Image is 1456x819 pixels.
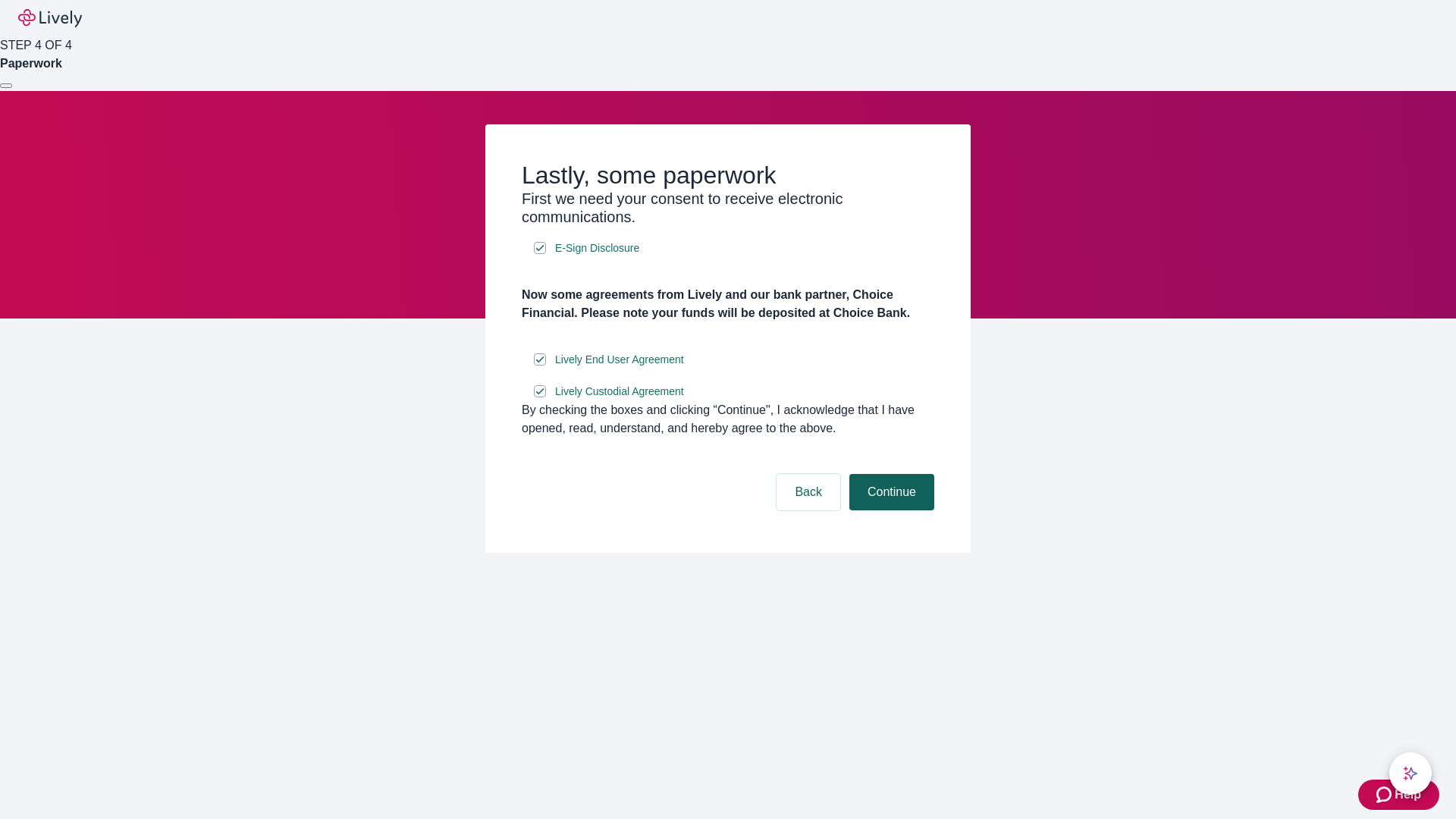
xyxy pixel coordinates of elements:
[1395,786,1421,804] span: Help
[18,9,82,27] img: Lively
[849,474,934,510] button: Continue
[522,161,934,190] h2: Lastly, some paperwork
[1376,786,1395,804] svg: Zendesk support icon
[552,239,642,258] a: e-sign disclosure document
[1358,780,1439,810] button: Zendesk support iconHelp
[522,190,934,226] h3: First we need your consent to receive electronic communications.
[777,474,840,510] button: Back
[1389,752,1432,795] button: chat
[555,240,639,256] span: E-Sign Disclosure
[555,384,684,400] span: Lively Custodial Agreement
[1403,766,1418,781] svg: Lively AI Assistant
[552,350,687,369] a: e-sign disclosure document
[555,352,684,368] span: Lively End User Agreement
[522,286,934,322] h4: Now some agreements from Lively and our bank partner, Choice Financial. Please note your funds wi...
[552,382,687,401] a: e-sign disclosure document
[522,401,934,438] div: By checking the boxes and clicking “Continue", I acknowledge that I have opened, read, understand...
